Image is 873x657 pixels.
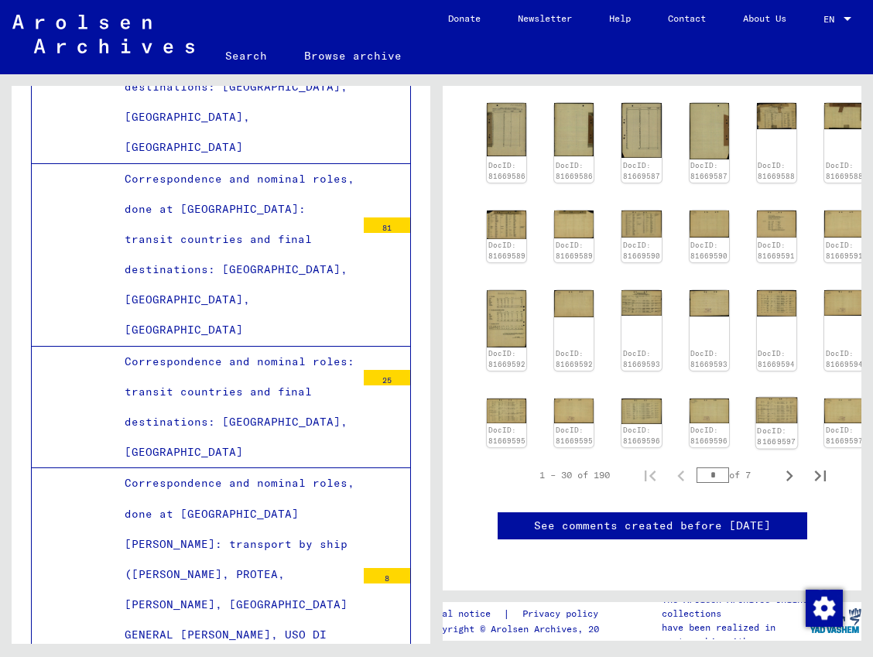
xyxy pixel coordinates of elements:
[824,290,864,317] img: 002.jpg
[488,349,526,368] a: DocID: 81669592
[487,290,526,347] img: 001.jpg
[113,164,356,346] div: Correspondence and nominal roles, done at [GEOGRAPHIC_DATA]: transit countries and final destinat...
[635,460,666,491] button: First page
[488,161,526,180] a: DocID: 81669586
[286,37,420,74] a: Browse archive
[690,399,729,423] img: 002.jpg
[556,161,593,180] a: DocID: 81669586
[826,161,863,180] a: DocID: 81669588
[510,606,617,622] a: Privacy policy
[826,349,863,368] a: DocID: 81669594
[426,606,617,622] div: |
[757,290,796,317] img: 001.jpg
[554,290,594,317] img: 002.jpg
[824,399,864,423] img: 002.jpg
[690,103,729,159] img: 002.jpg
[806,590,843,627] img: Change consent
[826,241,863,260] a: DocID: 81669591
[487,399,526,423] img: 001.jpg
[113,347,356,468] div: Correspondence and nominal roles: transit countries and final destinations: [GEOGRAPHIC_DATA], [G...
[824,103,864,129] img: 002.jpg
[554,210,594,238] img: 002.jpg
[556,241,593,260] a: DocID: 81669589
[556,349,593,368] a: DocID: 81669592
[488,241,526,260] a: DocID: 81669589
[487,210,526,239] img: 001.jpg
[757,426,796,447] a: DocID: 81669597
[690,426,727,445] a: DocID: 81669596
[488,426,526,445] a: DocID: 81669595
[207,37,286,74] a: Search
[662,621,809,648] p: have been realized in partnership with
[690,161,727,180] a: DocID: 81669587
[12,15,194,53] img: Arolsen_neg.svg
[690,290,729,317] img: 002.jpg
[697,467,774,482] div: of 7
[774,460,805,491] button: Next page
[364,217,410,233] div: 81
[623,241,660,260] a: DocID: 81669590
[757,210,796,238] img: 001.jpg
[623,426,660,445] a: DocID: 81669596
[539,468,610,482] div: 1 – 30 of 190
[621,103,661,158] img: 001.jpg
[364,370,410,385] div: 25
[755,397,797,423] img: 001.jpg
[666,460,697,491] button: Previous page
[534,518,771,534] a: See comments created before [DATE]
[757,103,796,129] img: 001.jpg
[623,161,660,180] a: DocID: 81669587
[623,349,660,368] a: DocID: 81669593
[824,210,864,238] img: 002.jpg
[805,460,836,491] button: Last page
[690,349,727,368] a: DocID: 81669593
[823,14,840,25] span: EN
[826,426,863,445] a: DocID: 81669597
[621,290,661,317] img: 001.jpg
[554,399,594,423] img: 002.jpg
[426,622,617,636] p: Copyright © Arolsen Archives, 2021
[621,210,661,238] img: 001.jpg
[758,241,795,260] a: DocID: 81669591
[426,606,503,622] a: Legal notice
[621,399,661,424] img: 001.jpg
[487,103,526,156] img: 001.jpg
[662,593,809,621] p: The Arolsen Archives online collections
[556,426,593,445] a: DocID: 81669595
[690,210,729,238] img: 002.jpg
[364,568,410,583] div: 8
[690,241,727,260] a: DocID: 81669590
[758,161,795,180] a: DocID: 81669588
[758,349,795,368] a: DocID: 81669594
[554,103,594,156] img: 002.jpg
